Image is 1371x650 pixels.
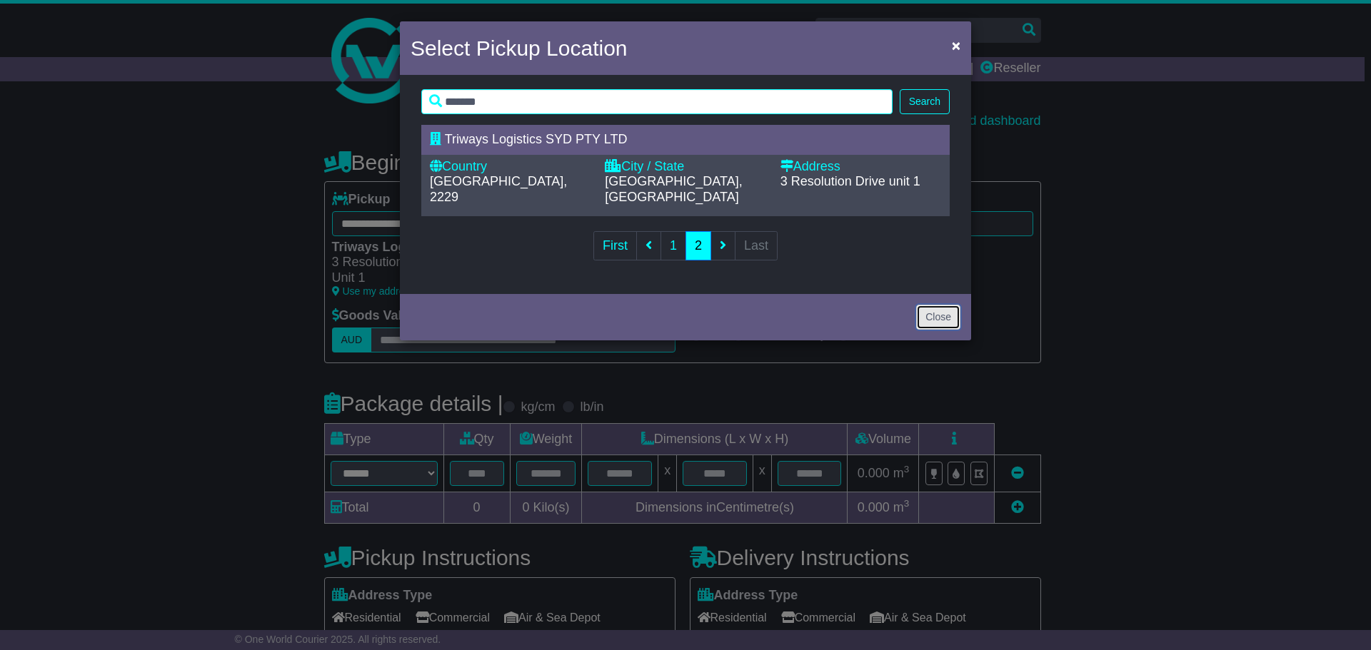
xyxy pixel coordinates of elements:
span: unit 1 [889,174,920,188]
h4: Select Pickup Location [411,32,628,64]
a: First [593,231,637,260]
span: Triways Logistics SYD PTY LTD [445,132,628,146]
div: Address [780,159,941,175]
div: Country [430,159,591,175]
span: [GEOGRAPHIC_DATA], 2229 [430,174,567,204]
span: [GEOGRAPHIC_DATA], [GEOGRAPHIC_DATA] [605,174,742,204]
a: 1 [661,231,686,260]
span: 3 Resolution Drive [780,174,885,188]
button: Search [900,89,950,114]
button: Close [916,305,960,330]
a: 2 [685,231,711,260]
span: × [952,37,960,54]
button: Close [945,31,968,60]
div: City / State [605,159,765,175]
